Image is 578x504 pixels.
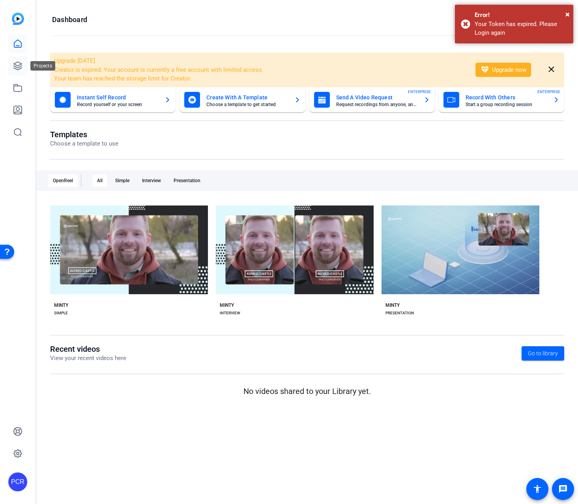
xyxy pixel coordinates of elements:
[8,472,27,491] div: PCR
[54,65,465,75] li: Creator is expired. Your account is currently a free account with limited access.
[12,13,24,25] img: blue-gradient.svg
[565,9,570,19] span: ×
[54,57,95,64] span: Upgrade [DATE]
[220,310,240,316] div: INTERVIEW
[439,87,564,112] button: Record With OthersStart a group recording sessionENTERPRISE
[309,87,435,112] button: Send A Video RequestRequest recordings from anyone, anywhereENTERPRISE
[408,89,431,95] span: ENTERPRISE
[180,87,305,112] button: Create With A TemplateChoose a template to get started
[528,349,558,358] span: Go to library
[50,139,118,148] p: Choose a template to use
[466,102,547,107] mat-card-subtitle: Start a group recording session
[558,484,568,494] mat-icon: message
[385,310,414,316] div: PRESENTATION
[475,11,567,20] div: Error!
[48,174,78,187] div: OpenReel
[50,385,564,397] p: No videos shared to your Library yet.
[336,102,417,107] mat-card-subtitle: Request recordings from anyone, anywhere
[54,302,68,308] div: MINTY
[466,93,547,102] mat-card-title: Record With Others
[92,174,107,187] div: All
[77,102,158,107] mat-card-subtitle: Record yourself or your screen
[77,93,158,102] mat-card-title: Instant Self Record
[50,354,126,363] p: View your recent videos here
[385,302,400,308] div: MINTY
[475,63,531,77] button: Upgrade now
[137,174,166,187] div: Interview
[206,93,288,102] mat-card-title: Create With A Template
[220,302,234,308] div: MINTY
[52,15,87,24] h1: Dashboard
[546,65,556,75] mat-icon: close
[522,346,564,360] a: Go to library
[110,174,134,187] div: Simple
[30,61,55,71] div: Projects
[54,74,465,83] li: Your team has reached the storage limit for Creator.
[169,174,205,187] div: Presentation
[475,20,567,37] div: Your Token has expired. Please Login again
[533,484,542,494] mat-icon: accessibility
[480,65,490,75] mat-icon: diamond
[565,8,570,20] button: Close
[54,310,68,316] div: SIMPLE
[50,87,176,112] button: Instant Self RecordRecord yourself or your screen
[206,102,288,107] mat-card-subtitle: Choose a template to get started
[336,93,417,102] mat-card-title: Send A Video Request
[50,344,126,354] h1: Recent videos
[537,89,560,95] span: ENTERPRISE
[50,130,118,139] h1: Templates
